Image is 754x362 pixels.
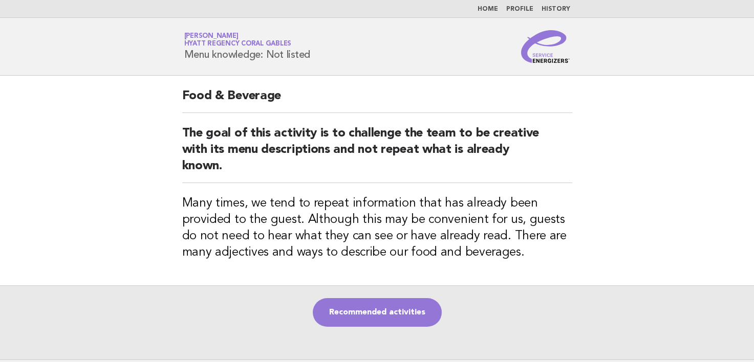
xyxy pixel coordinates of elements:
a: Home [478,6,498,12]
span: Hyatt Regency Coral Gables [184,41,292,48]
h2: Food & Beverage [182,88,572,113]
a: Recommended activities [313,298,442,327]
a: Profile [506,6,533,12]
a: [PERSON_NAME]Hyatt Regency Coral Gables [184,33,292,47]
h1: Menu knowledge: Not listed [184,33,311,60]
h3: Many times, we tend to repeat information that has already been provided to the guest. Although t... [182,195,572,261]
img: Service Energizers [521,30,570,63]
h2: The goal of this activity is to challenge the team to be creative with its menu descriptions and ... [182,125,572,183]
a: History [542,6,570,12]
